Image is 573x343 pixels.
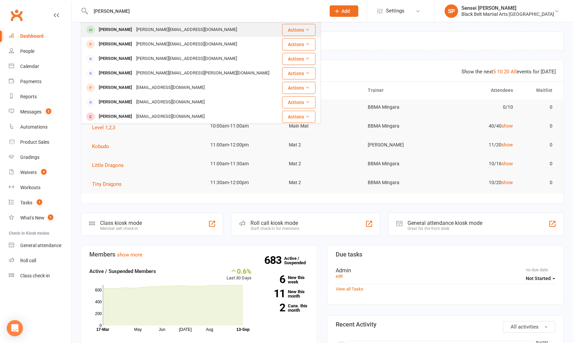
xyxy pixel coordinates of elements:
[362,118,441,134] td: BBMA Mingara
[282,67,315,79] button: Actions
[20,64,39,69] div: Calendar
[502,180,513,185] a: show
[511,324,539,330] span: All activities
[503,321,555,333] button: All activities
[9,165,71,180] a: Waivers 4
[97,68,134,78] div: [PERSON_NAME]
[502,142,513,147] a: show
[341,8,350,14] span: Add
[250,226,299,231] div: Staff check-in for members
[440,118,519,134] td: 40/40
[282,53,315,65] button: Actions
[283,118,362,134] td: Main Mat
[20,273,50,278] div: Class check-in
[20,79,41,84] div: Payments
[97,25,134,35] div: [PERSON_NAME]
[9,135,71,150] a: Product Sales
[440,137,519,153] td: 11/20
[264,255,284,265] strong: 683
[20,48,34,54] div: People
[9,29,71,44] a: Dashboard
[9,253,71,268] a: Roll call
[282,24,315,36] button: Actions
[461,5,554,11] div: Sensei [PERSON_NAME]
[204,137,283,153] td: 11:00am-12:00pm
[493,69,496,75] a: 5
[100,220,142,226] div: Class kiosk mode
[250,220,299,226] div: Roll call kiosk mode
[504,69,509,75] a: 20
[497,69,503,75] a: 10
[134,112,207,122] div: [EMAIL_ADDRESS][DOMAIN_NAME]
[511,69,517,75] a: All
[440,82,519,99] th: Attendees
[502,161,513,166] a: show
[386,3,404,19] span: Settings
[362,137,441,153] td: [PERSON_NAME]
[20,139,49,145] div: Product Sales
[526,276,551,281] span: Not Started
[330,5,358,17] button: Add
[336,321,555,328] h3: Recent Activity
[362,175,441,191] td: BBMA Mingara
[519,82,559,99] th: Waitlist
[283,156,362,172] td: Mat 2
[134,39,239,49] div: [PERSON_NAME][EMAIL_ADDRESS][DOMAIN_NAME]
[9,150,71,165] a: Gradings
[81,32,564,50] div: We're working on an update to your Clubworx dashboard.
[282,111,315,123] button: Actions
[92,162,124,168] span: Little Dragons
[362,156,441,172] td: BBMA Mingara
[89,6,321,16] input: Search...
[227,267,251,282] div: Last 30 Days
[336,267,555,274] div: Admin
[262,274,285,284] strong: 6
[227,267,251,275] div: 0.6%
[9,74,71,89] a: Payments
[92,124,120,132] button: Level 1,2,3
[336,286,363,291] a: View all Tasks
[9,89,71,104] a: Reports
[20,243,61,248] div: General attendance
[9,44,71,59] a: People
[461,11,554,17] div: Black Belt Martial Arts [GEOGRAPHIC_DATA]
[20,94,37,99] div: Reports
[9,238,71,253] a: General attendance kiosk mode
[262,275,309,284] a: 6New this week
[134,97,207,107] div: [EMAIL_ADDRESS][DOMAIN_NAME]
[362,99,441,115] td: BBMA Mingara
[440,156,519,172] td: 10/16
[519,137,559,153] td: 0
[283,137,362,153] td: Mat 2
[97,39,134,49] div: [PERSON_NAME]
[92,125,115,131] span: Level 1,2,3
[519,175,559,191] td: 0
[92,161,128,169] button: Little Dragons
[9,119,71,135] a: Automations
[282,38,315,50] button: Actions
[20,124,48,130] div: Automations
[97,112,134,122] div: [PERSON_NAME]
[100,226,142,231] div: Member self check-in
[20,170,37,175] div: Waivers
[89,251,309,258] h3: Members
[89,68,556,74] h3: Coming up [DATE]
[502,123,513,129] a: show
[362,82,441,99] th: Trainer
[9,59,71,74] a: Calendar
[20,215,44,220] div: What's New
[336,274,343,279] a: edit
[526,272,555,284] button: Not Started
[37,199,42,205] span: 1
[262,303,285,313] strong: 2
[20,258,36,263] div: Roll call
[92,143,109,149] span: Kobudo
[7,320,23,336] div: Open Intercom Messenger
[204,118,283,134] td: 10:00am-11:00am
[20,185,40,190] div: Workouts
[461,68,556,76] div: Show the next events for [DATE]
[440,175,519,191] td: 10/20
[134,68,271,78] div: [PERSON_NAME][EMAIL_ADDRESS][PERSON_NAME][DOMAIN_NAME]
[283,175,362,191] td: Mat 2
[20,155,39,160] div: Gradings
